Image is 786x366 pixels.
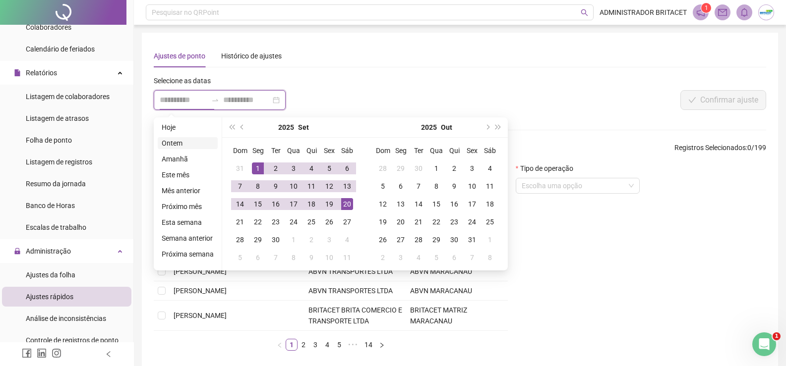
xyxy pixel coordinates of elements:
div: 5 [430,252,442,263]
span: [PERSON_NAME] [174,267,227,275]
li: 3 [309,339,321,351]
td: 2025-11-06 [445,249,463,266]
span: BRITACET MATRIZ MARACANAU [410,306,467,325]
div: 10 [323,252,335,263]
span: facebook [22,348,32,358]
td: 2025-10-03 [320,231,338,249]
td: 2025-09-24 [285,213,302,231]
span: mail [718,8,727,17]
td: 2025-09-20 [338,195,356,213]
span: 1 [773,332,781,340]
div: 23 [448,216,460,228]
span: Resumo da jornada [26,180,86,188]
div: 2 [270,162,282,174]
td: 2025-09-19 [320,195,338,213]
td: 2025-11-03 [392,249,410,266]
td: 2025-10-04 [338,231,356,249]
span: Registros Selecionados [674,144,746,152]
div: 13 [341,180,353,192]
div: 16 [270,198,282,210]
div: 27 [395,234,407,246]
td: 2025-10-05 [374,177,392,195]
div: 11 [305,180,317,192]
div: 27 [341,216,353,228]
button: super-next-year [493,117,504,137]
div: 22 [430,216,442,228]
th: Ter [410,142,427,159]
td: 2025-10-09 [445,177,463,195]
div: 30 [448,234,460,246]
td: 2025-09-28 [231,231,249,249]
div: 14 [413,198,424,210]
td: 2025-10-19 [374,213,392,231]
span: ABVN MARACANAU [410,287,472,295]
span: [PERSON_NAME] [174,312,227,319]
div: 13 [395,198,407,210]
a: 2 [298,339,309,350]
button: right [376,339,388,351]
div: 10 [288,180,300,192]
div: 6 [395,180,407,192]
li: 1 [286,339,298,351]
td: 2025-09-16 [267,195,285,213]
span: notification [696,8,705,17]
span: Análise de inconsistências [26,314,106,322]
td: 2025-09-03 [285,159,302,177]
sup: 1 [701,3,711,13]
th: Qui [302,142,320,159]
div: 1 [288,234,300,246]
div: 28 [377,162,389,174]
td: 2025-09-09 [267,177,285,195]
button: Confirmar ajuste [680,90,766,110]
span: Banco de Horas [26,202,75,209]
div: 18 [484,198,496,210]
td: 2025-10-23 [445,213,463,231]
li: 5 próximas páginas [345,339,361,351]
img: 73035 [759,5,774,20]
td: 2025-09-01 [249,159,267,177]
div: 9 [270,180,282,192]
td: 2025-09-14 [231,195,249,213]
div: 31 [466,234,478,246]
td: 2025-10-07 [267,249,285,266]
span: 1 [705,4,708,11]
a: 4 [322,339,333,350]
td: 2025-10-06 [249,249,267,266]
td: 2025-11-01 [481,231,499,249]
label: Selecione as datas [154,75,217,86]
div: 10 [466,180,478,192]
div: 9 [305,252,317,263]
span: Listagem de registros [26,158,92,166]
div: 11 [341,252,353,263]
div: 21 [413,216,424,228]
button: super-prev-year [226,117,237,137]
td: 2025-09-12 [320,177,338,195]
td: 2025-10-02 [445,159,463,177]
div: 6 [252,252,264,263]
div: 20 [395,216,407,228]
th: Dom [374,142,392,159]
button: prev-year [237,117,248,137]
li: Página anterior [274,339,286,351]
div: Ajustes de ponto [154,51,205,61]
td: 2025-10-21 [410,213,427,231]
a: 14 [362,339,375,350]
td: 2025-10-17 [463,195,481,213]
div: 3 [395,252,407,263]
td: 2025-09-22 [249,213,267,231]
li: Este mês [158,169,218,181]
li: 2 [298,339,309,351]
div: 18 [305,198,317,210]
div: 2 [377,252,389,263]
td: 2025-09-06 [338,159,356,177]
th: Qua [427,142,445,159]
div: 17 [466,198,478,210]
div: 17 [288,198,300,210]
label: Tipo de operação [516,163,580,174]
td: 2025-11-05 [427,249,445,266]
span: Listagem de colaboradores [26,93,110,101]
div: 11 [484,180,496,192]
span: Ajustes rápidos [26,293,73,301]
div: 2 [448,162,460,174]
td: 2025-09-13 [338,177,356,195]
